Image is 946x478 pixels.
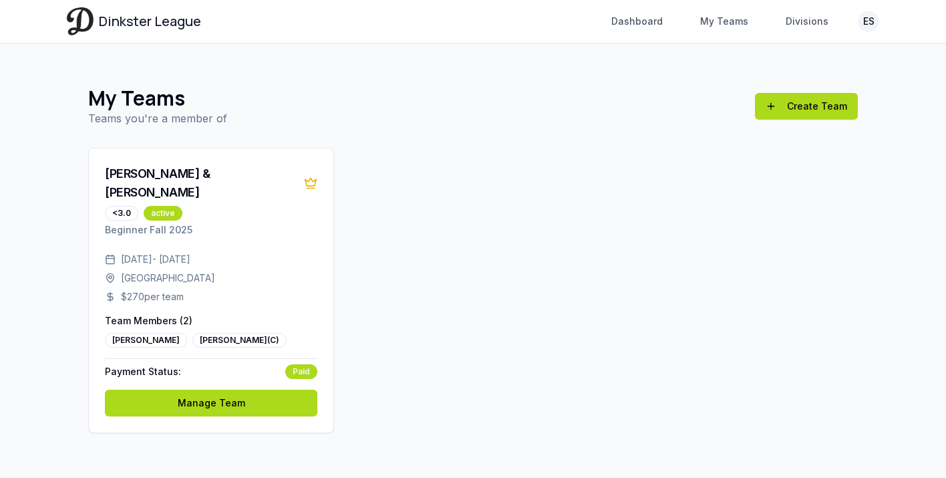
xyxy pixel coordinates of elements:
[99,12,201,31] span: Dinkster League
[88,110,227,126] p: Teams you're a member of
[105,365,181,378] span: Payment Status:
[88,86,227,110] h1: My Teams
[285,364,317,379] div: Paid
[121,290,184,304] span: $ 270 per team
[105,390,317,416] a: Manage Team
[603,9,671,33] a: Dashboard
[144,206,182,221] div: active
[858,11,879,32] button: ES
[121,253,190,266] span: [DATE] - [DATE]
[105,164,304,202] div: [PERSON_NAME] & [PERSON_NAME]
[105,223,317,237] p: Beginner Fall 2025
[192,333,287,348] div: [PERSON_NAME] (C)
[778,9,836,33] a: Divisions
[67,7,94,35] img: Dinkster
[755,93,858,120] a: Create Team
[67,7,201,35] a: Dinkster League
[121,271,215,285] span: [GEOGRAPHIC_DATA]
[105,206,138,221] div: <3.0
[692,9,756,33] a: My Teams
[105,314,317,328] p: Team Members ( 2 )
[105,333,187,348] div: [PERSON_NAME]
